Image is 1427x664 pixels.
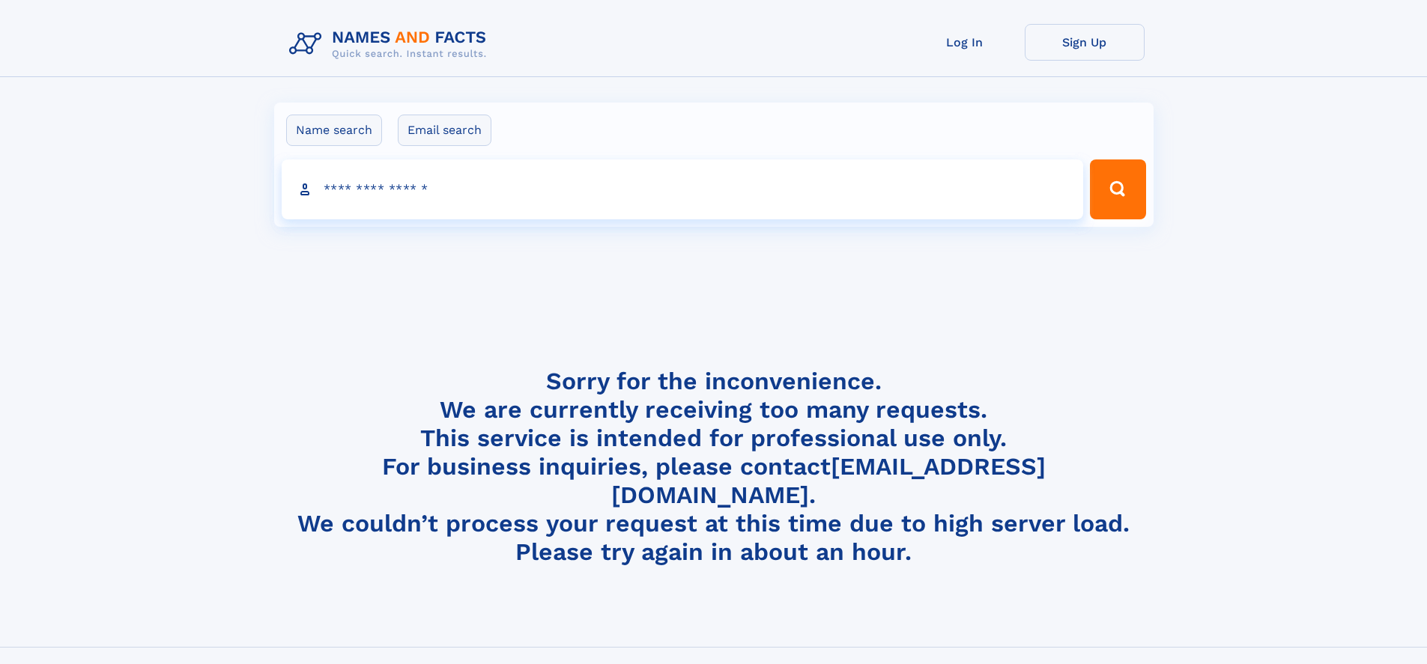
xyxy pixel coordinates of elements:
[905,24,1025,61] a: Log In
[283,367,1145,567] h4: Sorry for the inconvenience. We are currently receiving too many requests. This service is intend...
[1090,159,1145,219] button: Search Button
[398,115,491,146] label: Email search
[611,452,1046,509] a: [EMAIL_ADDRESS][DOMAIN_NAME]
[282,159,1084,219] input: search input
[283,24,499,64] img: Logo Names and Facts
[286,115,382,146] label: Name search
[1025,24,1145,61] a: Sign Up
